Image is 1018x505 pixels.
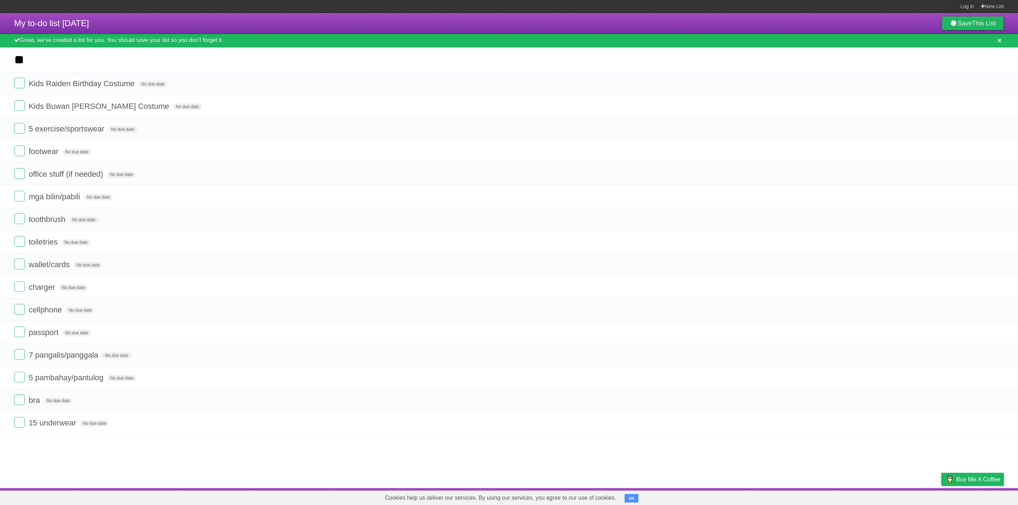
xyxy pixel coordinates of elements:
a: Terms [908,490,924,503]
button: OK [625,494,638,503]
label: Done [14,100,25,111]
span: No due date [102,352,131,359]
label: Done [14,213,25,224]
a: Suggest a feature [959,490,1004,503]
label: Done [14,123,25,134]
a: SaveThis List [941,16,1004,30]
a: Buy me a coffee [941,473,1004,486]
span: charger [29,283,57,292]
label: Done [14,78,25,88]
span: Buy me a coffee [956,473,1000,486]
span: bra [29,396,42,405]
span: 5 exercise/sportswear [29,124,106,133]
span: 5 pambahay/pantulog [29,373,105,382]
span: No due date [62,239,90,246]
span: No due date [59,284,88,291]
span: cellphone [29,305,64,314]
b: This List [972,20,996,27]
span: toiletries [29,237,59,246]
span: No due date [74,262,102,268]
label: Done [14,372,25,382]
label: Done [14,394,25,405]
span: office stuff (if needed) [29,170,105,178]
span: No due date [108,126,137,133]
span: My to-do list [DATE] [14,18,89,28]
span: Cookies help us deliver our services. By using our services, you agree to our use of cookies. [378,491,623,505]
a: Privacy [932,490,950,503]
img: Buy me a coffee [945,473,954,485]
label: Done [14,168,25,179]
a: About [847,490,862,503]
span: footwear [29,147,60,156]
span: Kids Buwan [PERSON_NAME] Costume [29,102,171,111]
label: Done [14,281,25,292]
span: No due date [69,217,98,223]
span: toothbrush [29,215,67,224]
span: No due date [107,171,136,178]
span: No due date [139,81,167,87]
span: Kids Raiden Birthday Costume [29,79,136,88]
label: Done [14,191,25,201]
span: No due date [66,307,94,313]
label: Done [14,349,25,360]
span: No due date [63,330,91,336]
label: Done [14,304,25,315]
span: mga bilin/pabili [29,192,82,201]
label: Done [14,417,25,428]
span: 15 underwear [29,418,78,427]
label: Done [14,327,25,337]
span: No due date [63,149,91,155]
span: passport [29,328,60,337]
span: wallet/cards [29,260,71,269]
label: Done [14,236,25,247]
span: No due date [44,398,72,404]
span: No due date [173,104,202,110]
label: Done [14,259,25,269]
span: No due date [80,420,109,427]
span: No due date [84,194,113,200]
a: Developers [871,490,899,503]
span: No due date [107,375,136,381]
label: Done [14,146,25,156]
span: 7 pangalis/panggala [29,351,100,359]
